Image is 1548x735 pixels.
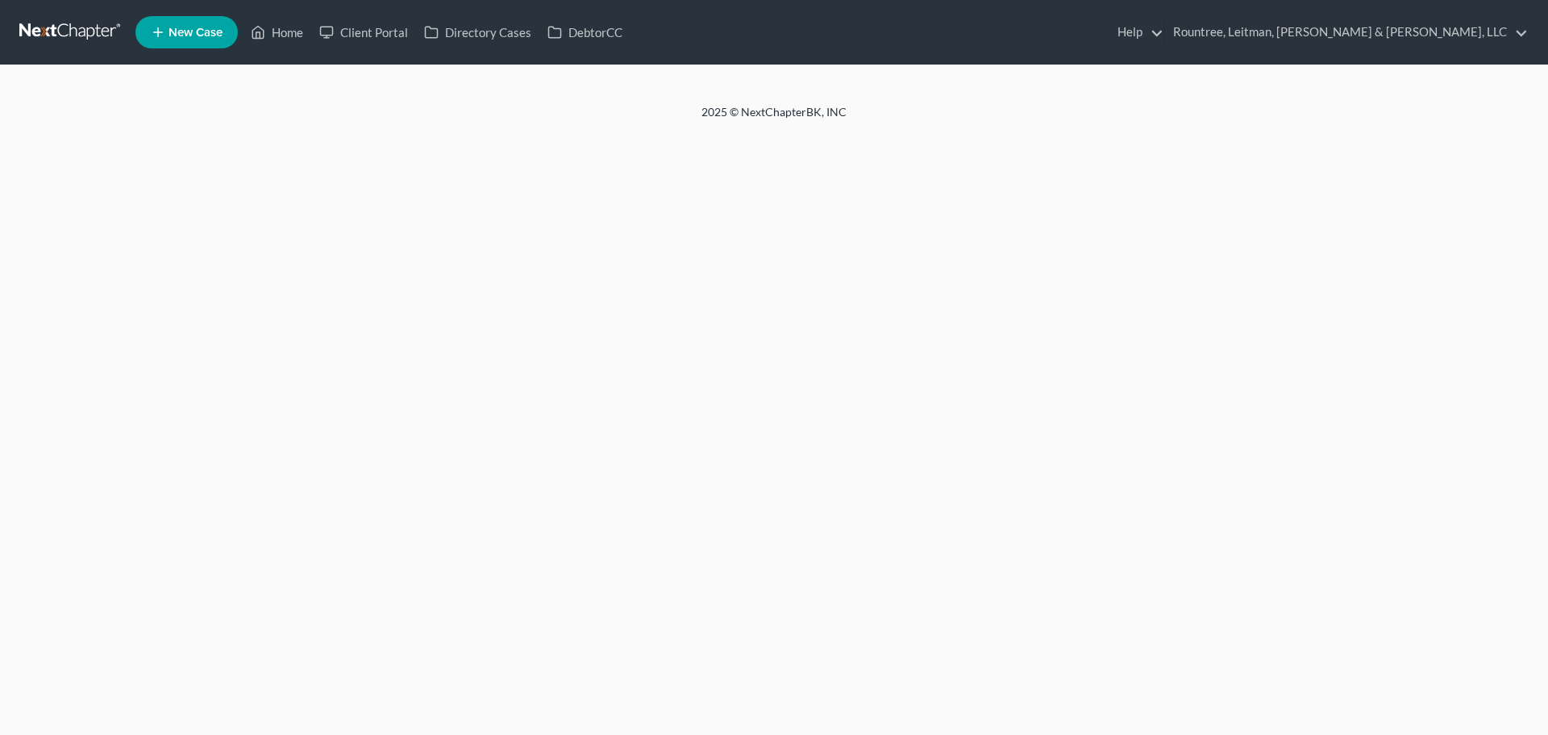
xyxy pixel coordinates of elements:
a: Rountree, Leitman, [PERSON_NAME] & [PERSON_NAME], LLC [1165,18,1528,47]
a: Help [1109,18,1163,47]
div: 2025 © NextChapterBK, INC [314,104,1234,133]
a: Home [243,18,311,47]
a: Client Portal [311,18,416,47]
a: DebtorCC [539,18,630,47]
a: Directory Cases [416,18,539,47]
new-legal-case-button: New Case [135,16,238,48]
